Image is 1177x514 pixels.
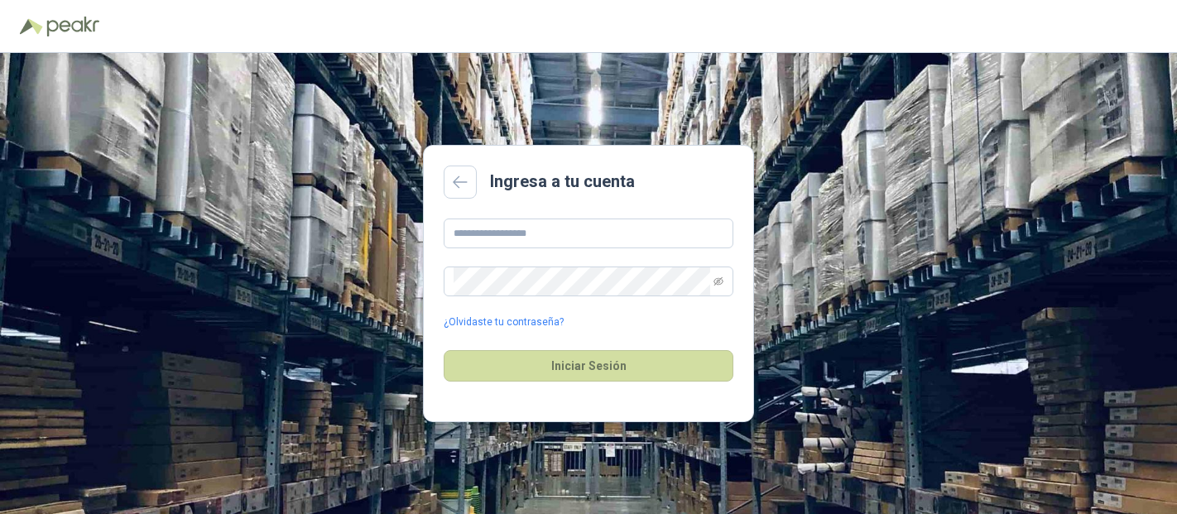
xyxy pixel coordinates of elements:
[713,276,723,286] span: eye-invisible
[444,350,733,382] button: Iniciar Sesión
[46,17,99,36] img: Peakr
[444,315,564,330] a: ¿Olvidaste tu contraseña?
[20,18,43,35] img: Logo
[490,169,635,195] h2: Ingresa a tu cuenta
